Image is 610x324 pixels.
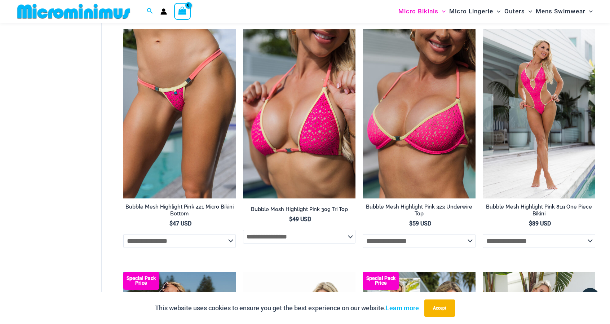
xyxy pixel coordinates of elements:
[395,1,596,22] nav: Site Navigation
[289,216,292,223] span: $
[174,3,191,19] a: View Shopping Cart, empty
[534,2,594,21] a: Mens SwimwearMenu ToggleMenu Toggle
[160,8,167,15] a: Account icon link
[483,203,595,217] h2: Bubble Mesh Highlight Pink 819 One Piece Bikini
[447,2,502,21] a: Micro LingerieMenu ToggleMenu Toggle
[363,203,475,217] h2: Bubble Mesh Highlight Pink 323 Underwire Top
[503,2,534,21] a: OutersMenu ToggleMenu Toggle
[536,2,585,21] span: Mens Swimwear
[123,29,236,198] a: Bubble Mesh Highlight Pink 421 Micro 01Bubble Mesh Highlight Pink 421 Micro 02Bubble Mesh Highlig...
[529,220,551,227] bdi: 89 USD
[409,220,431,227] bdi: 59 USD
[123,203,236,220] a: Bubble Mesh Highlight Pink 421 Micro Bikini Bottom
[585,2,593,21] span: Menu Toggle
[243,29,355,198] a: Bubble Mesh Highlight Pink 309 Top 01Bubble Mesh Highlight Pink 309 Top 469 Thong 03Bubble Mesh H...
[525,2,532,21] span: Menu Toggle
[424,299,455,317] button: Accept
[363,29,475,198] img: Bubble Mesh Highlight Pink 323 Top 01
[147,7,153,16] a: Search icon link
[483,29,595,198] a: Bubble Mesh Highlight Pink 819 One Piece 01Bubble Mesh Highlight Pink 819 One Piece 03Bubble Mesh...
[398,2,438,21] span: Micro Bikinis
[493,2,500,21] span: Menu Toggle
[397,2,447,21] a: Micro BikinisMenu ToggleMenu Toggle
[483,29,595,198] img: Bubble Mesh Highlight Pink 819 One Piece 01
[123,276,159,285] b: Special Pack Price
[243,206,355,215] a: Bubble Mesh Highlight Pink 309 Tri Top
[504,2,525,21] span: Outers
[243,206,355,213] h2: Bubble Mesh Highlight Pink 309 Tri Top
[289,216,311,223] bdi: 49 USD
[386,304,419,312] a: Learn more
[363,276,399,285] b: Special Pack Price
[438,2,446,21] span: Menu Toggle
[449,2,493,21] span: Micro Lingerie
[14,3,133,19] img: MM SHOP LOGO FLAT
[169,220,173,227] span: $
[529,220,532,227] span: $
[363,29,475,198] a: Bubble Mesh Highlight Pink 323 Top 01Bubble Mesh Highlight Pink 323 Top 421 Micro 03Bubble Mesh H...
[363,203,475,220] a: Bubble Mesh Highlight Pink 323 Underwire Top
[409,220,412,227] span: $
[169,220,191,227] bdi: 47 USD
[483,203,595,220] a: Bubble Mesh Highlight Pink 819 One Piece Bikini
[243,29,355,198] img: Bubble Mesh Highlight Pink 309 Top 01
[123,203,236,217] h2: Bubble Mesh Highlight Pink 421 Micro Bikini Bottom
[155,303,419,314] p: This website uses cookies to ensure you get the best experience on our website.
[123,29,236,198] img: Bubble Mesh Highlight Pink 421 Micro 01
